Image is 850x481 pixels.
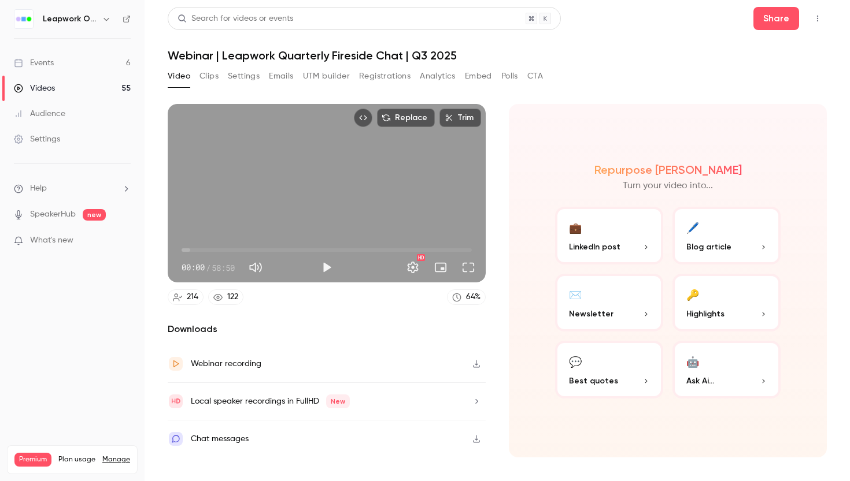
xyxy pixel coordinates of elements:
[30,208,76,221] a: SpeakerHub
[117,236,131,246] iframe: Noticeable Trigger
[377,109,435,127] button: Replace
[420,67,456,85] button: Analytics
[569,352,582,370] div: 💬
[501,67,518,85] button: Polls
[326,394,350,408] span: New
[457,256,480,279] button: Full screen
[14,108,65,120] div: Audience
[808,9,827,28] button: Top Bar Actions
[569,308,614,320] span: Newsletter
[208,289,243,305] a: 122
[43,13,97,25] h6: Leapwork Online Event
[555,341,663,398] button: 💬Best quotes
[178,13,293,25] div: Search for videos or events
[686,352,699,370] div: 🤖
[439,109,481,127] button: Trim
[168,49,827,62] h1: Webinar | Leapwork Quarterly Fireside Chat | Q3 2025
[686,218,699,236] div: 🖊️
[354,109,372,127] button: Embed video
[555,274,663,331] button: ✉️Newsletter
[686,375,714,387] span: Ask Ai...
[686,241,731,253] span: Blog article
[83,209,106,221] span: new
[686,308,725,320] span: Highlights
[30,182,47,195] span: Help
[244,256,267,279] button: Mute
[269,67,293,85] button: Emails
[555,207,663,264] button: 💼LinkedIn post
[14,133,60,145] div: Settings
[191,394,350,408] div: Local speaker recordings in FullHD
[30,234,73,247] span: What's new
[102,455,130,464] a: Manage
[191,432,249,446] div: Chat messages
[182,262,205,274] span: 00:00
[594,163,742,177] h2: Repurpose [PERSON_NAME]
[466,291,481,303] div: 64 %
[359,67,411,85] button: Registrations
[753,7,799,30] button: Share
[623,179,713,193] p: Turn your video into...
[527,67,543,85] button: CTA
[199,67,219,85] button: Clips
[401,256,424,279] button: Settings
[14,453,51,467] span: Premium
[429,256,452,279] button: Turn on miniplayer
[417,254,425,261] div: HD
[14,57,54,69] div: Events
[168,67,190,85] button: Video
[228,67,260,85] button: Settings
[14,10,33,28] img: Leapwork Online Event
[569,375,618,387] span: Best quotes
[182,262,235,274] div: 00:00
[14,83,55,94] div: Videos
[191,357,261,371] div: Webinar recording
[447,289,486,305] a: 64%
[686,285,699,303] div: 🔑
[672,341,781,398] button: 🤖Ask Ai...
[168,322,486,336] h2: Downloads
[187,291,198,303] div: 214
[569,241,620,253] span: LinkedIn post
[168,289,204,305] a: 214
[315,256,338,279] button: Play
[227,291,238,303] div: 122
[465,67,492,85] button: Embed
[672,207,781,264] button: 🖊️Blog article
[303,67,350,85] button: UTM builder
[58,455,95,464] span: Plan usage
[569,218,582,236] div: 💼
[14,182,131,195] li: help-dropdown-opener
[672,274,781,331] button: 🔑Highlights
[212,262,235,274] span: 58:50
[569,285,582,303] div: ✉️
[206,262,210,274] span: /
